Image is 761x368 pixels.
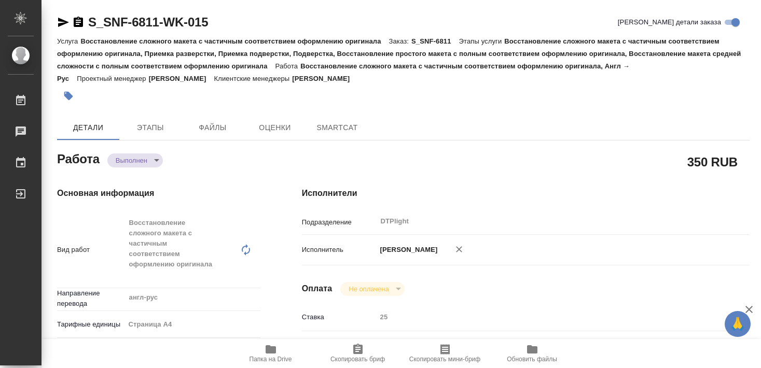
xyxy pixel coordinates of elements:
[729,313,746,335] span: 🙏
[302,282,333,295] h4: Оплата
[292,75,357,82] p: [PERSON_NAME]
[57,319,125,330] p: Тарифные единицы
[340,282,404,296] div: Выполнен
[149,75,214,82] p: [PERSON_NAME]
[377,309,712,324] input: Пустое поле
[57,62,630,82] p: Восстановление сложного макета с частичным соответствием оформлению оригинала, Англ → Рус
[57,288,125,309] p: Направление перевода
[302,187,750,200] h4: Исполнители
[687,153,738,171] h2: 350 RUB
[77,75,148,82] p: Проектный менеджер
[411,37,459,45] p: S_SNF-6811
[107,153,163,167] div: Выполнен
[57,187,260,200] h4: Основная информация
[377,245,438,255] p: [PERSON_NAME]
[330,356,385,363] span: Скопировать бриф
[377,335,712,353] div: RUB
[88,15,208,29] a: S_SNF-6811-WK-015
[57,245,125,255] p: Вид работ
[312,121,362,134] span: SmartCat
[345,285,392,293] button: Не оплачена
[57,84,80,107] button: Добавить тэг
[402,339,489,368] button: Скопировать мини-бриф
[275,62,301,70] p: Работа
[389,37,411,45] p: Заказ:
[409,356,480,363] span: Скопировать мини-бриф
[302,245,377,255] p: Исполнитель
[302,217,377,228] p: Подразделение
[227,339,314,368] button: Папка на Drive
[302,312,377,322] p: Ставка
[459,37,505,45] p: Этапы услуги
[57,37,741,70] p: Восстановление сложного макета с частичным соответствием оформлению оригинала, Приемка разверстки...
[725,311,751,337] button: 🙏
[63,121,113,134] span: Детали
[489,339,576,368] button: Обновить файлы
[57,149,100,167] h2: Работа
[448,238,471,261] button: Удалить исполнителя
[57,16,70,29] button: Скопировать ссылку для ЯМессенджера
[507,356,557,363] span: Обновить файлы
[214,75,293,82] p: Клиентские менеджеры
[188,121,238,134] span: Файлы
[72,16,85,29] button: Скопировать ссылку
[57,37,80,45] p: Услуга
[126,121,175,134] span: Этапы
[113,156,150,165] button: Выполнен
[250,121,300,134] span: Оценки
[314,339,402,368] button: Скопировать бриф
[80,37,389,45] p: Восстановление сложного макета с частичным соответствием оформлению оригинала
[618,17,721,27] span: [PERSON_NAME] детали заказа
[125,316,260,333] div: Страница А4
[250,356,292,363] span: Папка на Drive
